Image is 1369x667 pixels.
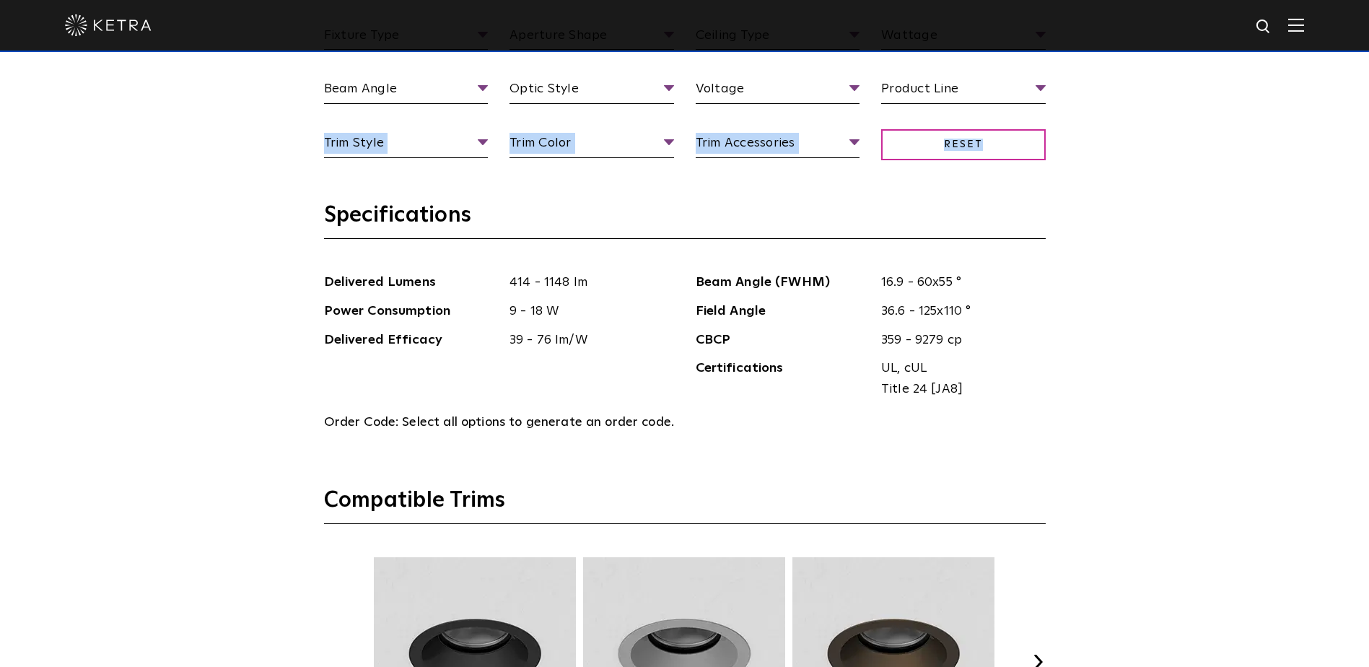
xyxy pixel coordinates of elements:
img: search icon [1255,18,1273,36]
span: Product Line [881,79,1046,104]
span: Title 24 [JA8] [881,379,1035,400]
span: Order Code: [324,416,399,429]
span: 414 - 1148 lm [499,272,674,293]
span: UL, cUL [881,358,1035,379]
span: Reset [881,129,1046,160]
span: Field Angle [696,301,871,322]
span: Trim Color [509,133,674,158]
span: 9 - 18 W [499,301,674,322]
span: Beam Angle (FWHM) [696,272,871,293]
span: 36.6 - 125x110 ° [870,301,1046,322]
span: CBCP [696,330,871,351]
img: Hamburger%20Nav.svg [1288,18,1304,32]
span: Delivered Efficacy [324,330,499,351]
span: Select all options to generate an order code. [402,416,674,429]
span: Power Consumption [324,301,499,322]
h3: Compatible Trims [324,487,1046,524]
span: Certifications [696,358,871,400]
span: 16.9 - 60x55 ° [870,272,1046,293]
h3: Specifications [324,201,1046,239]
span: Trim Style [324,133,489,158]
span: Optic Style [509,79,674,104]
span: Voltage [696,79,860,104]
span: 39 - 76 lm/W [499,330,674,351]
span: 359 - 9279 cp [870,330,1046,351]
span: Trim Accessories [696,133,860,158]
span: Delivered Lumens [324,272,499,293]
img: ketra-logo-2019-white [65,14,152,36]
span: Beam Angle [324,79,489,104]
